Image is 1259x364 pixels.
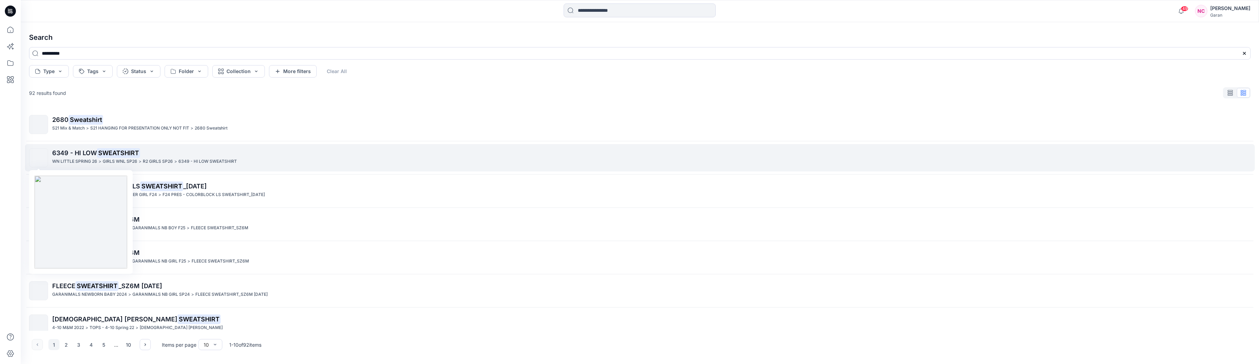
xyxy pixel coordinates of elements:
p: 2680 Sweatshirt [195,125,228,132]
p: GARANIMALS NB GIRL F25 [132,258,186,265]
p: TOPS - 4-10 Spring 22 [90,324,134,331]
button: Tags [73,65,113,78]
mark: SWEATSHIRT [75,281,119,291]
span: _[DATE] [183,183,207,190]
button: Status [117,65,160,78]
p: > [174,158,177,165]
button: Type [29,65,69,78]
p: > [99,158,101,165]
a: [DEMOGRAPHIC_DATA] [PERSON_NAME]SWEATSHIRT4-10 M&M 2022>TOPS - 4-10 Spring 22>[DEMOGRAPHIC_DATA] ... [25,310,1255,338]
p: FRENCH TERRY RAGLAN SWEATSHIRT [140,324,223,331]
mark: SWEATSHIRT [177,314,221,324]
p: GARANIMALS NEWBORN BABY 2024 [52,291,127,298]
a: F24 PRES - COLORBLOCK LSSWEATSHIRT_[DATE]GARANIMALS TODDLER 2024>TODDLER GIRL F24>F24 PRES - COLO... [25,177,1255,205]
p: S21 HANGING FOR PRESENTATION ONLY NOT FIT [90,125,189,132]
span: 49 [1181,6,1188,11]
div: ... [111,339,122,350]
a: 6349 - HI LOWSWEATSHIRTWN LITTLE SPRING 26>GIRLS WNL SP26>R2 GIRLS SP26>6349 - HI LOW SWEATSHIRT [25,144,1255,171]
button: 3 [73,339,84,350]
div: [PERSON_NAME] [1210,4,1250,12]
p: FLEECE SWEATSHIRT_SZ6M 4.13.13 [195,291,268,298]
div: NC [1195,5,1207,17]
button: Folder [165,65,208,78]
div: 10 [204,341,209,348]
p: 92 results found [29,89,66,97]
p: > [191,291,194,298]
a: FLEECESWEATSHIRT_SZ6MGARANIMALS NEWBORN BABY 2025>GARANIMALS NB BOY F25>FLEECE SWEATSHIRT_SZ6M [25,211,1255,238]
p: FLEECE SWEATSHIRT_SZ6M [192,258,249,265]
img: eyJhbGciOiJIUzI1NiIsImtpZCI6IjAiLCJzbHQiOiJzZXMiLCJ0eXAiOiJKV1QifQ.eyJkYXRhIjp7InR5cGUiOiJzdG9yYW... [35,176,127,268]
button: 1 [48,339,59,350]
div: Garan [1210,12,1250,18]
a: FLEECESWEATSHIRT_SZ6MGARANIMALS NEWBORN BABY 2025>GARANIMALS NB GIRL F25>FLEECE SWEATSHIRT_SZ6M [25,244,1255,271]
p: > [191,125,193,132]
p: > [187,224,189,232]
button: More filters [269,65,317,78]
p: > [136,324,138,331]
span: _SZ6M [DATE] [119,282,162,290]
p: > [187,258,190,265]
a: 2680SweatshirtS21 Mix & Match>S21 HANGING FOR PRESENTATION ONLY NOT FIT>2680 Sweatshirt [25,111,1255,138]
p: 1 - 10 of 92 items [229,341,261,348]
span: 2680 [52,116,68,123]
span: FLEECE [52,282,75,290]
p: S21 Mix & Match [52,125,85,132]
p: > [139,158,141,165]
p: GARANIMALS NB BOY F25 [132,224,185,232]
p: > [158,191,161,198]
p: GARANIMALS NB GIRL SP24 [132,291,190,298]
a: FLEECESWEATSHIRT_SZ6M [DATE]GARANIMALS NEWBORN BABY 2024>GARANIMALS NB GIRL SP24>FLEECE SWEATSHIR... [25,277,1255,304]
span: 6349 - HI LOW [52,149,97,157]
p: 6349 - HI LOW SWEATSHIRT [178,158,237,165]
p: > [128,291,131,298]
p: > [85,324,88,331]
p: 4-10 M&M 2022 [52,324,84,331]
span: [DEMOGRAPHIC_DATA] [PERSON_NAME] [52,316,177,323]
p: Items per page [162,341,196,348]
mark: SWEATSHIRT [140,181,183,191]
mark: SWEATSHIRT [97,148,140,158]
p: F24 PRES - COLORBLOCK LS SWEATSHIRT_10.26.23 [163,191,265,198]
p: > [86,125,89,132]
p: WN LITTLE SPRING 26 [52,158,97,165]
mark: Sweatshirt [68,115,103,124]
p: TODDLER GIRL F24 [118,191,157,198]
button: Collection [212,65,265,78]
p: R2 GIRLS SP26 [143,158,173,165]
button: 2 [61,339,72,350]
button: 10 [123,339,134,350]
p: GIRLS WNL SP26 [103,158,137,165]
button: 4 [86,339,97,350]
h4: Search [24,28,1256,47]
p: FLEECE SWEATSHIRT_SZ6M [191,224,248,232]
button: 5 [98,339,109,350]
